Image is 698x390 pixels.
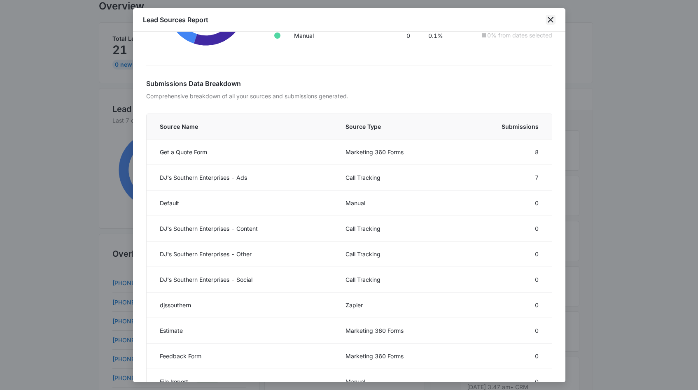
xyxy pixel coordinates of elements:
[147,344,336,369] td: Feedback Form
[336,165,458,190] td: Call Tracking
[458,318,551,344] td: 0
[458,344,551,369] td: 0
[458,139,551,165] td: 8
[336,344,458,369] td: Marketing 360 Forms
[147,318,336,344] td: Estimate
[146,79,552,88] h2: Submissions Data Breakdown
[147,165,336,190] td: DJ's Southern Enterprises - Ads
[417,26,450,45] td: 0.1%
[147,216,336,241] td: DJ's Southern Enterprises - Content
[160,122,326,131] span: Source Name
[143,15,208,25] h1: Lead Sources Report
[147,139,336,165] td: Get a Quote Form
[458,190,551,216] td: 0
[336,139,458,165] td: Marketing 360 Forms
[458,216,551,241] td: 0
[146,92,552,100] p: Comprehensive breakdown of all your sources and submissions generated.
[147,241,336,267] td: DJ's Southern Enterprises - Other
[458,292,551,318] td: 0
[458,165,551,190] td: 7
[147,267,336,292] td: DJ's Southern Enterprises - Social
[336,241,458,267] td: Call Tracking
[458,241,551,267] td: 0
[345,122,448,131] span: Source Type
[458,267,551,292] td: 0
[147,292,336,318] td: djssouthern
[336,318,458,344] td: Marketing 360 Forms
[336,216,458,241] td: Call Tracking
[487,32,552,38] p: 0% from dates selected
[362,26,417,45] td: 0
[546,15,556,25] button: close
[147,190,336,216] td: Default
[287,26,361,45] td: Manual
[467,122,538,131] span: Submissions
[336,190,458,216] td: Manual
[336,292,458,318] td: Zapier
[336,267,458,292] td: Call Tracking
